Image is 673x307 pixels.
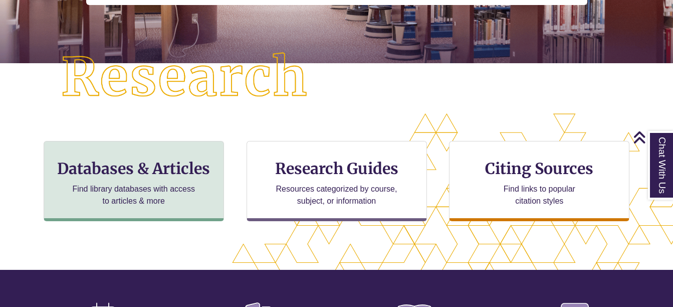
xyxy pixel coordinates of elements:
[52,159,215,178] h3: Databases & Articles
[633,130,670,144] a: Back to Top
[68,183,199,207] p: Find library databases with access to articles & more
[271,183,402,207] p: Resources categorized by course, subject, or information
[255,159,418,178] h3: Research Guides
[478,159,600,178] h3: Citing Sources
[44,141,224,221] a: Databases & Articles Find library databases with access to articles & more
[449,141,629,221] a: Citing Sources Find links to popular citation styles
[34,25,336,130] img: Research
[247,141,427,221] a: Research Guides Resources categorized by course, subject, or information
[491,183,588,207] p: Find links to popular citation styles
